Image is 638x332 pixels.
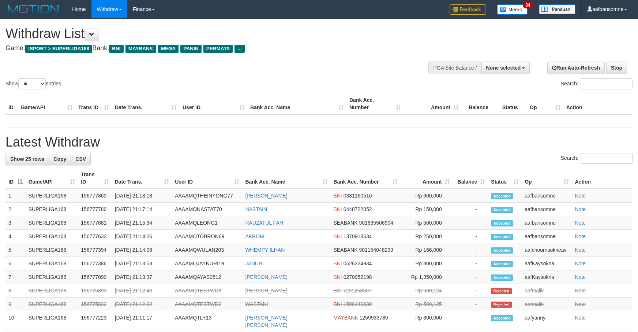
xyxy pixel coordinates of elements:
a: WHEMPY ILHAN [245,247,285,253]
td: 7 [5,270,26,284]
td: aafbansomne [522,189,572,203]
span: Rejected [491,302,511,308]
td: - [453,189,488,203]
div: PGA Site Balance / [428,62,481,74]
span: Accepted [491,315,513,321]
td: aafKaysokna [522,257,572,270]
td: - [453,216,488,230]
th: Amount: activate to sort column ascending [401,168,453,189]
td: [DATE] 21:14:26 [112,230,172,243]
a: [PERSON_NAME] [245,193,287,199]
h1: Latest Withdraw [5,135,633,150]
img: Button%20Memo.svg [497,4,528,15]
td: 2 [5,203,26,216]
td: Rp 150,000 [401,203,453,216]
span: CSV [75,156,86,162]
label: Show entries [5,78,61,89]
td: AAAAMQTOBRON69 [172,230,242,243]
span: BSI [333,288,342,294]
td: 156777223 [78,311,112,332]
td: - [453,270,488,284]
td: 156775832 [78,298,112,311]
span: Accepted [491,247,513,254]
th: Game/API: activate to sort column ascending [26,168,78,189]
td: 8 [5,284,26,298]
th: Action [572,168,633,189]
span: PERMATA [203,45,233,53]
a: Note [575,193,586,199]
td: 9 [5,298,26,311]
th: Date Trans. [112,93,180,114]
a: Note [575,274,586,280]
label: Search: [561,153,633,164]
td: - [453,203,488,216]
span: ISPORT > SUPERLIGA168 [25,45,92,53]
td: - [453,243,488,257]
td: 10 [5,311,26,332]
td: 6 [5,257,26,270]
input: Search: [581,153,633,164]
td: [DATE] 21:13:37 [112,270,172,284]
td: [DATE] 21:14:08 [112,243,172,257]
td: aafbansomne [522,216,572,230]
span: Copy 901154048299 to clipboard [359,247,393,253]
td: [DATE] 21:13:53 [112,257,172,270]
a: AKROM [245,233,264,239]
h1: Withdraw List [5,26,418,41]
td: AAAAMQTHEINYONG77 [172,189,242,203]
span: Show 25 rows [10,156,44,162]
a: Note [575,261,586,266]
span: Accepted [491,193,513,199]
td: aafbansomne [522,203,572,216]
span: SEABANK [333,220,357,226]
span: Copy 1508149630 to clipboard [344,301,372,307]
span: Copy 0381160516 to clipboard [344,193,372,199]
td: - [453,298,488,311]
a: Note [575,206,586,212]
th: Game/API [18,93,75,114]
span: Accepted [491,261,513,267]
a: [PERSON_NAME] [245,288,287,294]
span: Copy 1370918634 to clipboard [344,233,372,239]
th: Op [527,93,563,114]
span: MAYBANK [333,315,358,321]
td: AAAAMQTESTWD2 [172,298,242,311]
td: 156777632 [78,230,112,243]
span: 34 [523,2,533,8]
a: Note [575,233,586,239]
td: Rp 300,000 [401,257,453,270]
a: Note [575,315,586,321]
a: Run Auto-Refresh [547,62,605,74]
th: Bank Acc. Name [247,93,346,114]
span: BNI [333,261,342,266]
span: ... [234,45,244,53]
a: NASTAIN [245,206,267,212]
td: AAAAMQTESTWD8 [172,284,242,298]
th: Date Trans.: activate to sort column ascending [112,168,172,189]
a: Note [575,301,586,307]
a: RAUZATUL FAH [245,220,283,226]
td: aafmalik [522,298,572,311]
th: Status: activate to sort column ascending [488,168,522,189]
td: Rp 500,000 [401,216,453,230]
td: SUPERLIGA168 [26,189,78,203]
span: Copy 0448722052 to clipboard [344,206,372,212]
th: Trans ID [75,93,112,114]
th: Action [563,93,633,114]
td: SUPERLIGA168 [26,257,78,270]
td: aafKaysokna [522,270,572,284]
td: Rp 166,000 [401,243,453,257]
td: [DATE] 21:17:14 [112,203,172,216]
td: 156777860 [78,189,112,203]
span: BNI [109,45,123,53]
span: Accepted [491,220,513,226]
span: Copy 0526224934 to clipboard [344,261,372,266]
span: Accepted [491,207,513,213]
th: Trans ID: activate to sort column ascending [78,168,112,189]
span: Copy 7201258507 to clipboard [343,288,372,294]
td: Rp 500,124 [401,284,453,298]
td: Rp 600,000 [401,189,453,203]
span: Copy 0270952198 to clipboard [344,274,372,280]
td: - [453,284,488,298]
td: SUPERLIGA168 [26,284,78,298]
